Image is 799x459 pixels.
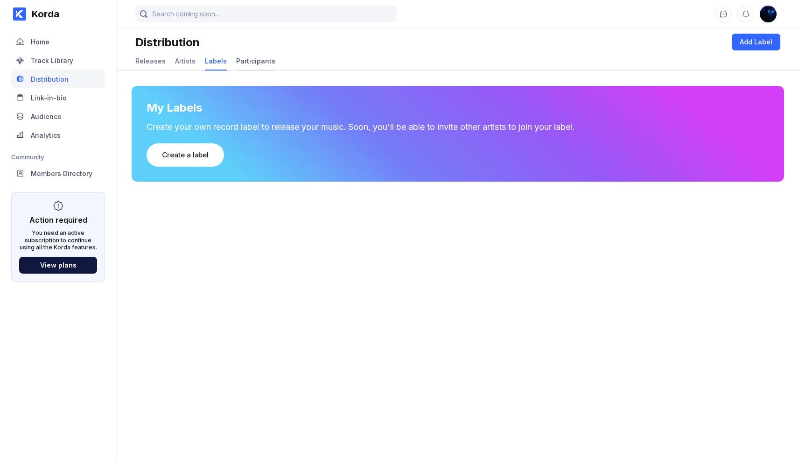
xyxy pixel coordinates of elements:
[31,38,49,46] div: Home
[162,150,209,160] div: Create a label
[11,51,105,70] a: Track Library
[19,229,97,251] div: You need an active subscription to continue using all the Korda features.
[236,57,275,65] div: Participants
[19,257,97,274] button: View plans
[205,52,227,71] a: Labels
[175,52,196,71] a: Artists
[26,8,59,20] div: Korda
[31,94,67,102] div: Link-in-bio
[760,6,777,22] div: Robert Mang
[29,215,87,225] div: Action required
[11,164,105,183] a: Members Directory
[40,261,77,269] div: View plans
[205,57,227,65] div: Labels
[11,70,105,89] a: Distribution
[31,75,69,83] div: Distribution
[732,34,780,50] button: Add Label
[11,89,105,107] a: Link-in-bio
[147,122,769,132] div: Create your own record label to release your music. Soon, you'll be able to invite other artists ...
[135,52,166,71] a: Releases
[147,143,224,167] button: Create a label
[236,52,275,71] a: Participants
[11,33,105,51] a: Home
[11,153,105,161] div: Community
[31,113,62,120] div: Audience
[760,6,777,22] img: 160x160
[135,35,200,49] div: Distribution
[31,56,73,64] div: Track Library
[11,126,105,145] a: Analytics
[147,101,202,114] div: My Labels
[31,131,61,139] div: Analytics
[175,57,196,65] div: Artists
[11,107,105,126] a: Audience
[135,6,397,22] input: Search coming soon...
[740,37,772,47] div: Add Label
[31,169,92,177] div: Members Directory
[135,57,166,65] div: Releases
